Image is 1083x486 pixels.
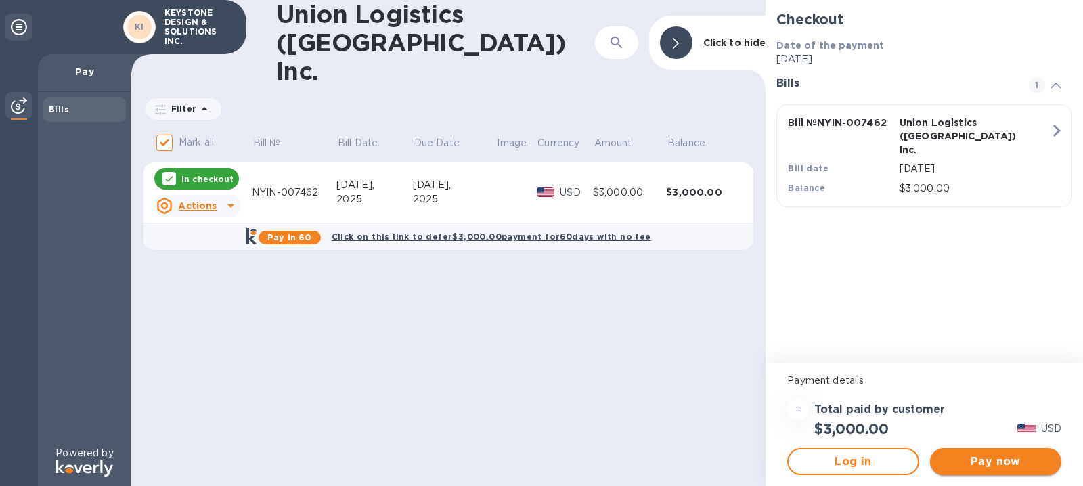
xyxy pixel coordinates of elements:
div: $3,000.00 [593,185,666,200]
h2: $3,000.00 [814,420,888,437]
span: Bill № [253,136,299,150]
h2: Checkout [776,11,1072,28]
p: Powered by [56,446,113,460]
p: $3,000.00 [900,181,1050,196]
div: 2025 [336,192,413,206]
b: Click on this link to defer $3,000.00 payment for 60 days with no fee [332,231,651,242]
b: Bills [49,104,69,114]
div: NYIN-007462 [252,185,336,200]
b: Bill date [788,163,828,173]
button: Pay now [930,448,1061,475]
img: USD [1017,424,1036,433]
div: $3,000.00 [666,185,740,199]
b: Click to hide [703,37,766,48]
u: Actions [178,200,217,211]
p: Bill № NYIN-007462 [788,116,893,129]
p: Currency [537,136,579,150]
p: In checkout [181,173,234,185]
span: Due Date [414,136,477,150]
div: [DATE], [413,178,496,192]
p: Due Date [414,136,460,150]
button: Bill №NYIN-007462Union Logistics ([GEOGRAPHIC_DATA]) Inc.Bill date[DATE]Balance$3,000.00 [776,104,1072,207]
p: USD [560,185,593,200]
p: Bill Date [338,136,378,150]
p: Image [497,136,527,150]
p: USD [1041,422,1061,436]
div: = [787,399,809,420]
b: KI [135,22,144,32]
img: USD [537,187,555,197]
span: Balance [667,136,723,150]
div: 2025 [413,192,496,206]
p: Filter [166,103,196,114]
b: Date of the payment [776,40,884,51]
p: [DATE] [900,162,1050,176]
span: Pay now [941,454,1051,470]
img: Logo [56,460,113,477]
p: Payment details [787,374,1061,388]
p: Union Logistics ([GEOGRAPHIC_DATA]) Inc. [900,116,1005,156]
h3: Bills [776,77,1013,90]
p: Bill № [253,136,281,150]
span: Bill Date [338,136,395,150]
p: Pay [49,65,120,79]
p: Amount [594,136,632,150]
p: [DATE] [776,52,1072,66]
button: Log in [787,448,919,475]
b: Pay in 60 [267,232,311,242]
p: KEYSTONE DESIGN & SOLUTIONS INC. [164,8,232,46]
span: 1 [1029,77,1045,93]
span: Log in [799,454,906,470]
div: [DATE], [336,178,413,192]
h3: Total paid by customer [814,403,945,416]
p: Mark all [179,135,214,150]
b: Balance [788,183,825,193]
p: Balance [667,136,705,150]
span: Amount [594,136,650,150]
